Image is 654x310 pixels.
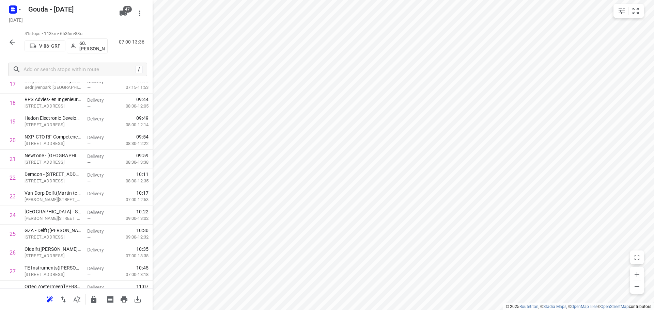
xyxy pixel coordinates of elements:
[115,215,149,222] p: 09:00-13:02
[10,118,16,125] div: 19
[39,43,60,49] p: V-86-GRF
[87,228,112,234] p: Delivery
[25,196,82,203] p: Van der Burghweg 1, Delft
[24,64,135,75] input: Add or search stops within route
[571,304,597,309] a: OpenMapTiles
[104,296,117,302] span: Print shipping labels
[136,171,149,178] span: 10:11
[131,296,144,302] span: Download route
[136,246,149,252] span: 10:35
[25,115,82,121] p: Hedon Electronic Developments B.V.(Richard van der List)
[25,227,82,234] p: GZA - Delft(Ruth Schoemaker)
[136,227,149,234] span: 10:30
[87,246,112,253] p: Delivery
[136,96,149,103] span: 09:44
[506,304,651,309] li: © 2025 , © , © © contributors
[87,97,112,103] p: Delivery
[136,115,149,121] span: 09:49
[25,178,82,184] p: [STREET_ADDRESS]
[87,284,112,291] p: Delivery
[87,272,91,277] span: —
[25,159,82,166] p: [STREET_ADDRESS]
[25,152,82,159] p: Newtone - Delft(Algemeen)
[25,140,82,147] p: [STREET_ADDRESS]
[10,137,16,144] div: 20
[136,152,149,159] span: 09:59
[519,304,539,309] a: Routetitan
[87,190,112,197] p: Delivery
[26,4,114,15] h5: Gouda - [DATE]
[87,85,91,90] span: —
[74,31,75,36] span: •
[543,304,566,309] a: Stadia Maps
[57,296,70,302] span: Reverse route
[136,264,149,271] span: 10:45
[25,234,82,241] p: [STREET_ADDRESS]
[87,104,91,109] span: —
[25,103,82,110] p: [STREET_ADDRESS]
[123,6,132,13] span: 47
[117,296,131,302] span: Print route
[10,175,16,181] div: 22
[25,84,82,91] p: Bedrijvenpark Ruyven, Delfgauw
[87,235,91,240] span: —
[25,133,82,140] p: NXP-CTO RF Competence Centre(Nadia van der Wolf)
[25,252,82,259] p: [STREET_ADDRESS]
[10,268,16,275] div: 27
[87,197,91,202] span: —
[115,140,149,147] p: 08:30-12:22
[6,16,26,24] h5: Project date
[10,156,16,162] div: 21
[115,178,149,184] p: 08:00-12:35
[119,38,147,46] p: 07:00-13:36
[25,264,82,271] p: TE Instruments(Gebrielle Broere)
[25,40,65,51] button: V-86-GRF
[115,252,149,259] p: 07:00-13:38
[25,246,82,252] p: Oldelft(Karin van Leeuwen / Frans Hogervorst)
[87,179,91,184] span: —
[10,212,16,218] div: 24
[25,208,82,215] p: TU Delft - Science Centre Directie Communicatie(Olga Klijn)
[116,6,130,20] button: 47
[70,296,84,302] span: Sort by time window
[115,121,149,128] p: 08:00-12:14
[136,190,149,196] span: 10:17
[87,254,91,259] span: —
[87,216,91,221] span: —
[115,103,149,110] p: 08:30-12:05
[25,171,82,178] p: Demcon - Delftechpark 23(Bastiaan van Woerden)
[87,123,91,128] span: —
[135,66,143,73] div: /
[133,6,146,20] button: More
[87,265,112,272] p: Delivery
[10,81,16,87] div: 17
[25,31,108,37] p: 41 stops • 113km • 6h36m
[601,304,629,309] a: OpenStreetMap
[87,134,112,141] p: Delivery
[87,141,91,146] span: —
[115,84,149,91] p: 07:15-11:53
[136,208,149,215] span: 10:22
[115,196,149,203] p: 07:00-12:53
[87,172,112,178] p: Delivery
[10,249,16,256] div: 26
[10,100,16,106] div: 18
[67,38,108,53] button: 60. [PERSON_NAME]
[613,4,644,18] div: small contained button group
[25,96,82,103] p: RPS Advies- en Ingenieursbureau B.V. - Delft(Frank)
[629,4,642,18] button: Fit zoom
[136,133,149,140] span: 09:54
[79,40,105,51] p: 60. [PERSON_NAME]
[87,153,112,160] p: Delivery
[10,287,16,293] div: 28
[87,293,100,306] button: Lock route
[87,78,112,85] p: Delivery
[115,271,149,278] p: 07:00-13:18
[25,271,82,278] p: [STREET_ADDRESS]
[43,296,57,302] span: Reoptimize route
[115,159,149,166] p: 08:30-13:38
[10,231,16,237] div: 25
[136,283,149,290] span: 11:07
[25,283,82,290] p: Ortec Zoetermeer(Kris Kinnigin)
[87,209,112,216] p: Delivery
